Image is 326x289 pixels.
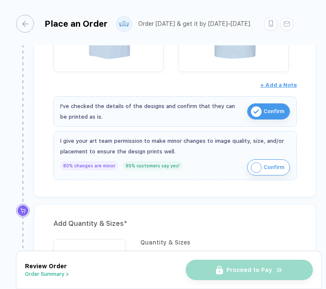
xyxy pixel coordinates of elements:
[25,271,69,277] button: Order Summary >
[260,78,297,92] button: + Add a Note
[260,82,297,88] span: + Add a Note
[60,161,118,170] div: 80% changes are minor
[138,20,251,28] div: Order [DATE] & get it by [DATE]–[DATE].
[140,239,297,246] div: Quantity & Sizes
[251,106,262,117] img: icon
[123,161,183,170] div: 95% customers say yes!
[60,101,243,122] div: I've checked the details of the designs and confirm that they can be printed as is.
[264,161,284,174] span: Confirm
[264,105,284,118] span: Confirm
[25,263,67,270] span: Review Order
[60,136,290,157] div: I give your art team permission to make minor changes to image quality, size, and/or placement to...
[247,159,290,175] button: iconConfirm
[45,19,108,29] div: Place an Order
[251,162,262,173] img: icon
[53,217,297,231] div: Add Quantity & Sizes
[247,103,290,119] button: iconConfirm
[117,17,131,31] img: user profile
